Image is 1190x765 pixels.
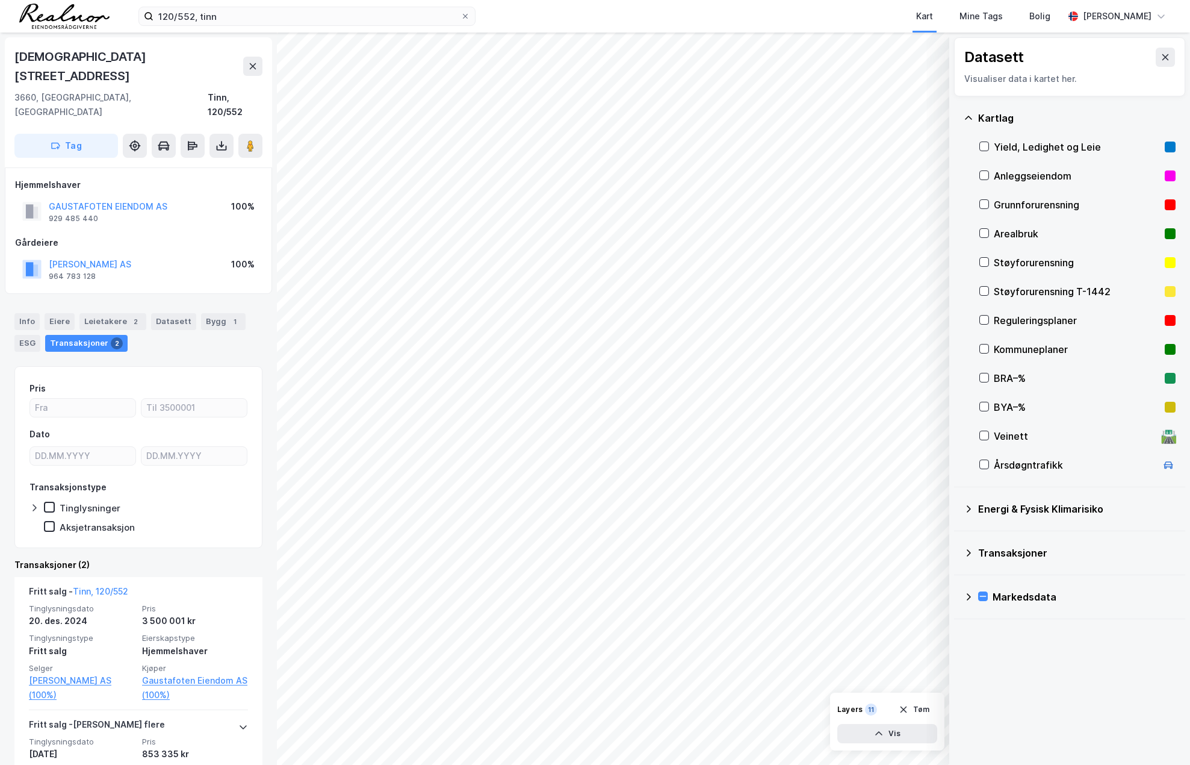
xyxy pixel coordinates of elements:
[994,284,1160,299] div: Støyforurensning T-1442
[1130,707,1190,765] iframe: Chat Widget
[14,47,243,86] div: [DEMOGRAPHIC_DATA][STREET_ADDRESS]
[73,586,128,596] a: Tinn, 120/552
[60,502,120,514] div: Tinglysninger
[29,480,107,495] div: Transaksjonstype
[151,313,196,330] div: Datasett
[865,704,877,716] div: 11
[1161,428,1177,444] div: 🛣️
[994,429,1156,443] div: Veinett
[231,257,255,272] div: 100%
[29,427,50,442] div: Dato
[141,399,247,417] input: Til 3500001
[14,313,40,330] div: Info
[978,546,1176,560] div: Transaksjoner
[29,737,135,747] span: Tinglysningsdato
[14,90,208,119] div: 3660, [GEOGRAPHIC_DATA], [GEOGRAPHIC_DATA]
[29,644,135,658] div: Fritt salg
[142,644,248,658] div: Hjemmelshaver
[129,316,141,328] div: 2
[60,522,135,533] div: Aksjetransaksjon
[891,700,937,719] button: Tøm
[142,604,248,614] span: Pris
[978,502,1176,516] div: Energi & Fysisk Klimarisiko
[993,590,1176,604] div: Markedsdata
[15,236,262,250] div: Gårdeiere
[14,335,40,352] div: ESG
[142,633,248,643] span: Eierskapstype
[29,604,135,614] span: Tinglysningsdato
[1029,9,1050,23] div: Bolig
[994,342,1160,357] div: Kommuneplaner
[29,633,135,643] span: Tinglysningstype
[153,7,460,25] input: Søk på adresse, matrikkel, gårdeiere, leietakere eller personer
[964,72,1175,86] div: Visualiser data i kartet her.
[1083,9,1151,23] div: [PERSON_NAME]
[49,272,96,281] div: 964 783 128
[29,381,46,396] div: Pris
[994,226,1160,241] div: Arealbruk
[15,178,262,192] div: Hjemmelshaver
[142,673,248,702] a: Gaustafoten Eiendom AS (100%)
[231,199,255,214] div: 100%
[141,447,247,465] input: DD.MM.YYYY
[994,140,1160,154] div: Yield, Ledighet og Leie
[29,717,165,737] div: Fritt salg - [PERSON_NAME] flere
[30,399,135,417] input: Fra
[29,747,135,761] div: [DATE]
[994,371,1160,386] div: BRA–%
[916,9,933,23] div: Kart
[1130,707,1190,765] div: Kontrollprogram for chat
[837,705,863,714] div: Layers
[29,614,135,628] div: 20. des. 2024
[142,614,248,628] div: 3 500 001 kr
[994,313,1160,328] div: Reguleringsplaner
[79,313,146,330] div: Leietakere
[994,255,1160,270] div: Støyforurensning
[30,447,135,465] input: DD.MM.YYYY
[208,90,262,119] div: Tinn, 120/552
[994,400,1160,414] div: BYA–%
[49,214,98,223] div: 929 485 440
[111,337,123,349] div: 2
[14,558,262,572] div: Transaksjoner (2)
[994,169,1160,183] div: Anleggseiendom
[45,313,75,330] div: Eiere
[964,48,1024,67] div: Datasett
[45,335,128,352] div: Transaksjoner
[14,134,118,158] button: Tag
[229,316,241,328] div: 1
[201,313,246,330] div: Bygg
[29,663,135,673] span: Selger
[19,4,110,29] img: realnor-logo.934646d98de889bb5806.png
[142,663,248,673] span: Kjøper
[994,458,1156,472] div: Årsdøgntrafikk
[978,111,1176,125] div: Kartlag
[994,198,1160,212] div: Grunnforurensning
[959,9,1003,23] div: Mine Tags
[29,673,135,702] a: [PERSON_NAME] AS (100%)
[29,584,128,604] div: Fritt salg -
[142,747,248,761] div: 853 335 kr
[837,724,937,743] button: Vis
[142,737,248,747] span: Pris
